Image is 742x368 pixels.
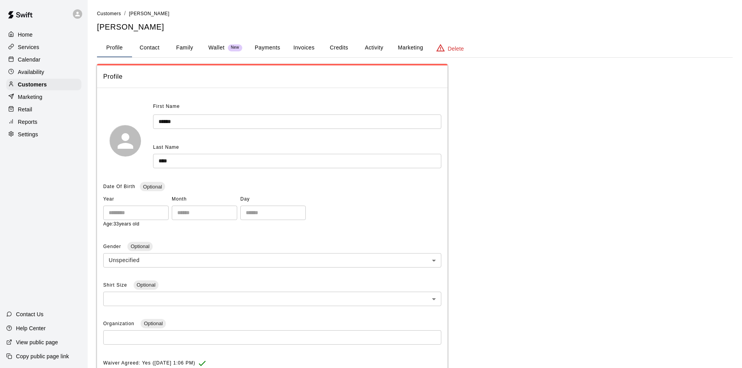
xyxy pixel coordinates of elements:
button: Family [167,39,202,57]
button: Profile [97,39,132,57]
p: Customers [18,81,47,88]
p: View public page [16,338,58,346]
a: Marketing [6,91,81,103]
a: Services [6,41,81,53]
p: Copy public page link [16,352,69,360]
a: Customers [97,10,121,16]
p: Help Center [16,324,46,332]
p: Reports [18,118,37,126]
p: Services [18,43,39,51]
span: Year [103,193,169,206]
p: Retail [18,106,32,113]
h5: [PERSON_NAME] [97,22,733,32]
a: Reports [6,116,81,128]
span: Profile [103,72,441,82]
p: Contact Us [16,310,44,318]
span: Last Name [153,144,179,150]
p: Calendar [18,56,41,63]
p: Home [18,31,33,39]
a: Settings [6,129,81,140]
a: Availability [6,66,81,78]
span: Shirt Size [103,282,129,288]
button: Invoices [286,39,321,57]
span: Age: 33 years old [103,221,139,227]
span: Month [172,193,237,206]
button: Contact [132,39,167,57]
span: Date Of Birth [103,184,135,189]
span: Optional [140,184,165,190]
a: Home [6,29,81,40]
p: Settings [18,130,38,138]
a: Customers [6,79,81,90]
span: Day [240,193,306,206]
button: Activity [356,39,391,57]
li: / [124,9,126,18]
p: Availability [18,68,44,76]
button: Credits [321,39,356,57]
p: Marketing [18,93,42,101]
span: Optional [134,282,159,288]
p: Wallet [208,44,225,52]
button: Payments [249,39,286,57]
span: Customers [97,11,121,16]
div: basic tabs example [97,39,733,57]
span: Organization [103,321,136,326]
nav: breadcrumb [97,9,733,18]
span: [PERSON_NAME] [129,11,169,16]
a: Calendar [6,54,81,65]
span: Optional [127,243,152,249]
p: Delete [448,45,464,53]
div: Unspecified [103,253,441,268]
span: Gender [103,244,123,249]
span: New [228,45,242,50]
a: Retail [6,104,81,115]
span: Optional [141,320,166,326]
button: Marketing [391,39,429,57]
span: First Name [153,100,180,113]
